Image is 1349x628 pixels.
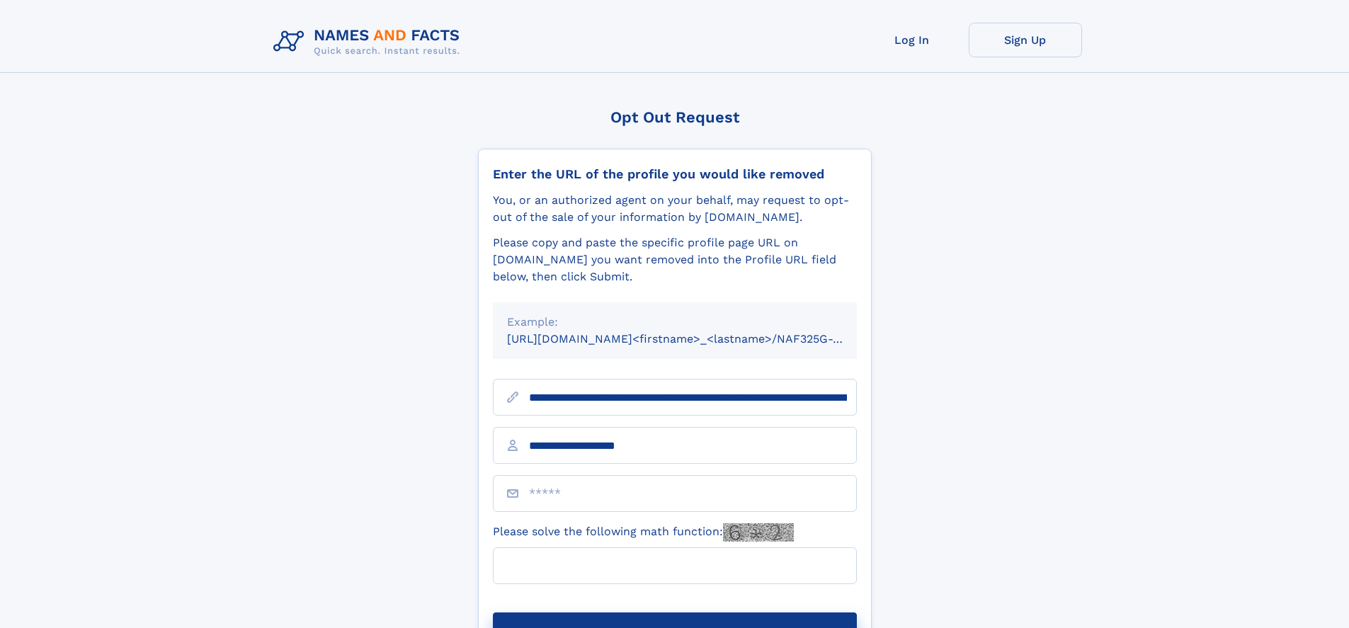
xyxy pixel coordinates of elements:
[493,166,857,182] div: Enter the URL of the profile you would like removed
[493,234,857,285] div: Please copy and paste the specific profile page URL on [DOMAIN_NAME] you want removed into the Pr...
[507,332,884,346] small: [URL][DOMAIN_NAME]<firstname>_<lastname>/NAF325G-xxxxxxxx
[507,314,843,331] div: Example:
[969,23,1082,57] a: Sign Up
[493,523,794,542] label: Please solve the following math function:
[855,23,969,57] a: Log In
[268,23,472,61] img: Logo Names and Facts
[493,192,857,226] div: You, or an authorized agent on your behalf, may request to opt-out of the sale of your informatio...
[478,108,872,126] div: Opt Out Request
